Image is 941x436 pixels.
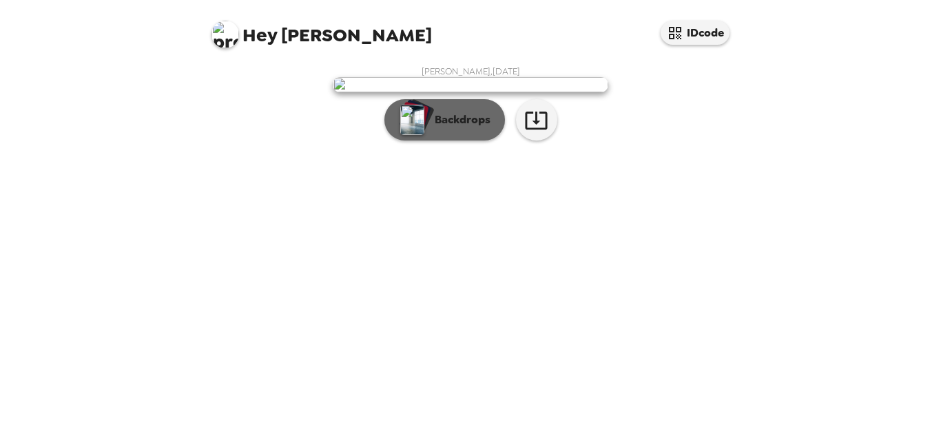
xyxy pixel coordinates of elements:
img: user [333,77,608,92]
p: Backdrops [428,112,490,128]
button: IDcode [661,21,730,45]
button: Backdrops [384,99,505,141]
span: [PERSON_NAME] [211,14,432,45]
img: profile pic [211,21,239,48]
span: Hey [242,23,277,48]
span: [PERSON_NAME] , [DATE] [422,65,520,77]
